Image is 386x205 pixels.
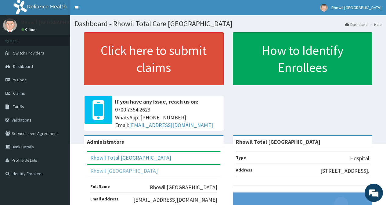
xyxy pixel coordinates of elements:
div: Minimize live chat window [100,3,115,18]
span: Tariffs [13,104,24,109]
textarea: Type your message and hit 'Enter' [3,139,116,160]
span: Dashboard [13,64,33,69]
b: Type [236,155,246,160]
div: Chat with us now [32,34,103,42]
b: Email Address [90,196,118,202]
p: Rhowil [GEOGRAPHIC_DATA] [21,20,89,25]
p: [EMAIL_ADDRESS][DOMAIN_NAME] [133,196,217,204]
a: Rhowil Total [GEOGRAPHIC_DATA] [90,154,171,161]
a: Click here to submit claims [84,32,224,85]
a: [EMAIL_ADDRESS][DOMAIN_NAME] [129,122,213,129]
img: d_794563401_company_1708531726252_794563401 [11,30,25,46]
b: Full Name [90,184,110,189]
img: User Image [320,4,328,12]
a: How to Identify Enrollees [233,32,373,85]
span: Rhowil [GEOGRAPHIC_DATA] [331,5,381,10]
strong: Rhowil Total [GEOGRAPHIC_DATA] [236,138,320,145]
a: Rhowil [GEOGRAPHIC_DATA] [90,167,158,174]
b: If you have any issue, reach us on: [115,98,198,105]
img: User Image [3,18,17,32]
b: Administrators [87,138,124,145]
span: We're online! [35,63,84,124]
p: [STREET_ADDRESS]. [320,167,369,175]
b: Address [236,167,252,173]
h1: Dashboard - Rhowil Total Care [GEOGRAPHIC_DATA] [75,20,381,28]
a: Dashboard [345,22,368,27]
span: 0700 7354 2623 WhatsApp: [PHONE_NUMBER] Email: [115,106,221,129]
p: Hospital [350,154,369,162]
p: Rhowil [GEOGRAPHIC_DATA] [150,183,217,191]
li: Here [368,22,381,27]
span: Switch Providers [13,50,44,56]
a: Online [21,27,36,32]
span: Claims [13,90,25,96]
